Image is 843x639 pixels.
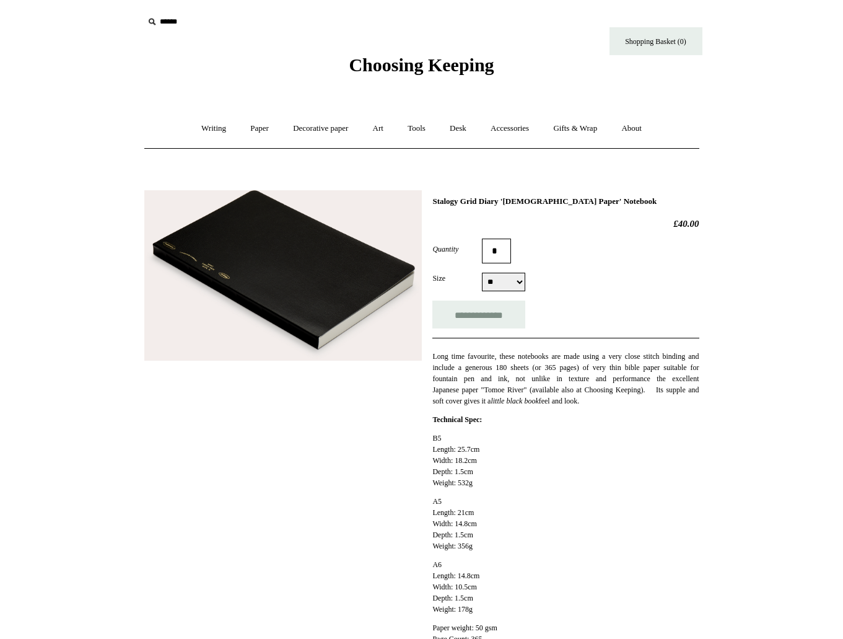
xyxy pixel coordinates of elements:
a: Choosing Keeping [349,64,494,73]
p: B5 Length: 25.7cm Width: 18.2cm Depth: 1.5cm Weight: 532g [432,433,699,488]
a: Art [362,112,395,145]
a: About [610,112,653,145]
a: Gifts & Wrap [542,112,608,145]
p: A6 Length: 14.8cm Width: 10.5cm Depth: 1.5cm Weight: 178g [432,559,699,615]
label: Size [432,273,482,284]
img: Stalogy Grid Diary 'Bible Paper' Notebook [144,190,422,361]
h2: £40.00 [432,218,699,229]
p: Long time favourite, these notebooks are made using a very close stitch binding and include a gen... [432,351,699,407]
label: Quantity [432,244,482,255]
a: Desk [439,112,478,145]
a: Accessories [479,112,540,145]
a: Tools [396,112,437,145]
a: Decorative paper [282,112,359,145]
h1: Stalogy Grid Diary '[DEMOGRAPHIC_DATA] Paper' Notebook [432,196,699,206]
strong: Technical Spec: [432,415,482,424]
a: Writing [190,112,237,145]
span: Choosing Keeping [349,55,494,75]
p: A5 Length: 21cm Width: 14.8cm Depth: 1.5cm Weight: 356g [432,496,699,552]
a: Shopping Basket (0) [609,27,702,55]
a: Paper [239,112,280,145]
em: little black book [491,397,538,405]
